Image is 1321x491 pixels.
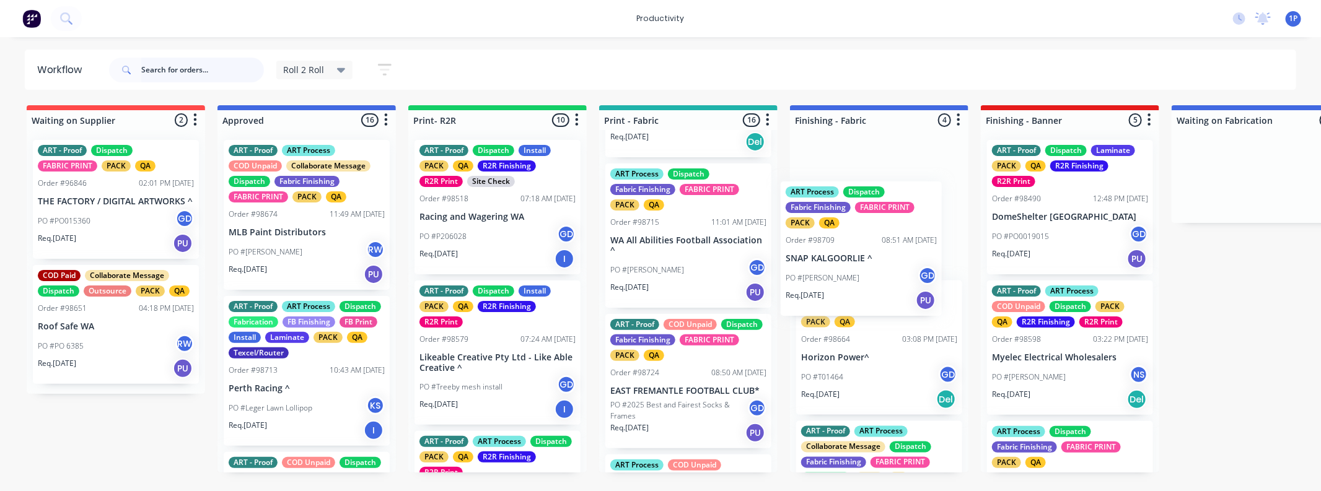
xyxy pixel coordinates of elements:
[631,9,691,28] div: productivity
[141,58,264,82] input: Search for orders...
[37,63,88,77] div: Workflow
[1289,13,1298,24] span: 1P
[284,63,325,76] span: Roll 2 Roll
[22,9,41,28] img: Factory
